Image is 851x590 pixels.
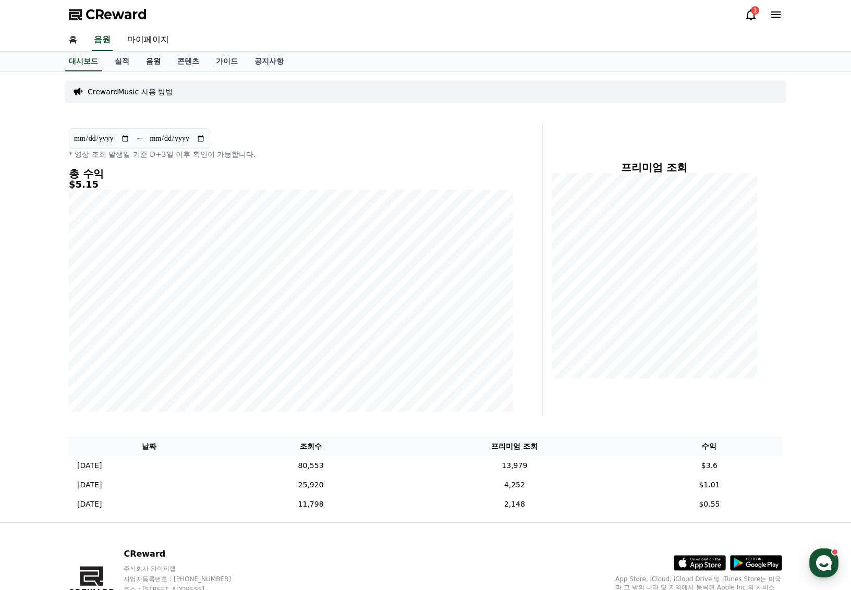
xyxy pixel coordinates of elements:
a: CReward [69,6,147,23]
p: [DATE] [77,460,102,471]
th: 날짜 [69,437,229,456]
a: 대시보드 [65,52,102,71]
span: 대화 [95,347,108,355]
td: 80,553 [229,456,393,475]
a: 설정 [135,330,200,357]
th: 수익 [637,437,782,456]
p: 사업자등록번호 : [PHONE_NUMBER] [124,575,251,583]
td: $3.6 [637,456,782,475]
p: ~ [136,132,143,145]
span: 설정 [161,346,174,354]
p: CReward [124,548,251,560]
td: 25,920 [229,475,393,495]
a: 마이페이지 [119,29,177,51]
th: 조회수 [229,437,393,456]
a: 홈 [3,330,69,357]
a: 1 [745,8,757,21]
span: 홈 [33,346,39,354]
td: 13,979 [393,456,637,475]
a: 가이드 [208,52,246,71]
h5: $5.15 [69,179,513,190]
a: 홈 [60,29,86,51]
a: 실적 [106,52,138,71]
h4: 프리미엄 조회 [551,162,757,173]
th: 프리미엄 조회 [393,437,637,456]
td: 2,148 [393,495,637,514]
a: 대화 [69,330,135,357]
a: CrewardMusic 사용 방법 [88,87,173,97]
a: 음원 [138,52,169,71]
a: 음원 [92,29,113,51]
td: 11,798 [229,495,393,514]
td: $0.55 [637,495,782,514]
div: 1 [751,6,759,15]
span: CReward [86,6,147,23]
p: [DATE] [77,480,102,490]
a: 콘텐츠 [169,52,208,71]
p: * 영상 조회 발생일 기준 D+3일 이후 확인이 가능합니다. [69,149,513,159]
td: 4,252 [393,475,637,495]
a: 공지사항 [246,52,292,71]
h4: 총 수익 [69,168,513,179]
p: 주식회사 와이피랩 [124,564,251,573]
p: [DATE] [77,499,102,510]
td: $1.01 [637,475,782,495]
